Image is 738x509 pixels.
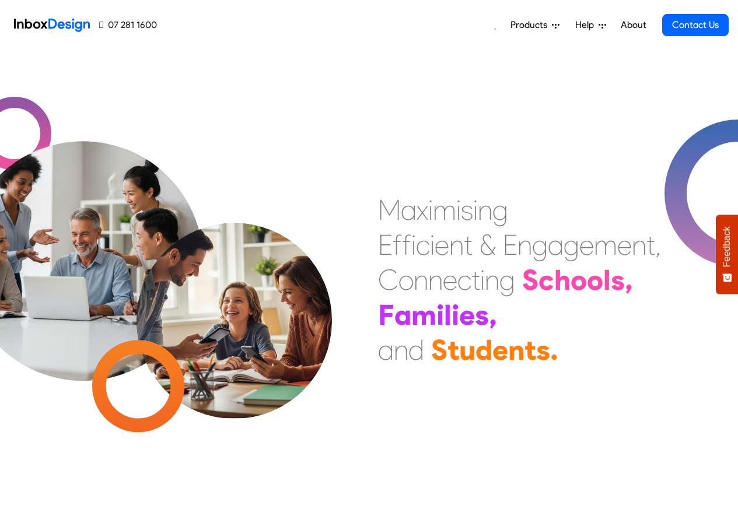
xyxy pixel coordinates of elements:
div: m [594,227,617,262]
div: u [459,332,475,367]
div: , [655,227,661,262]
div: c [538,262,554,297]
div: e [617,227,632,262]
img: parents_with_child.png [112,174,356,419]
div: i [428,192,433,227]
div: h [554,262,571,297]
div: M [378,192,401,227]
div: C [378,262,398,297]
div: g [564,227,579,262]
div: e [579,227,594,262]
div: . [550,332,558,367]
div: n [517,227,532,262]
div: g [532,227,548,262]
div: m [433,192,456,227]
div: i [452,297,459,332]
div: d [408,332,424,367]
div: t [471,262,480,297]
div: g [499,262,515,297]
div: c [416,227,430,262]
div: a [394,297,411,332]
div: n [428,262,443,297]
div: n [394,332,408,367]
div: a [401,192,417,227]
div: n [449,227,464,262]
div: f [393,227,402,262]
a: Help [571,13,611,37]
span: Help [575,18,599,32]
span: Feedback [722,226,732,267]
div: t [646,227,655,262]
div: o [398,262,414,297]
div: n [414,262,428,297]
div: f [402,227,411,262]
div: n [485,262,499,297]
div: s [475,297,489,332]
div: i [436,297,444,332]
div: c [457,262,471,297]
div: d [475,332,492,367]
div: s [536,332,550,367]
div: m [411,297,436,332]
div: e [459,297,475,332]
div: i [473,192,478,227]
div: i [456,192,461,227]
div: x [417,192,428,227]
div: , [489,297,497,332]
div: E [503,227,517,262]
div: i [480,262,485,297]
div: a [548,227,564,262]
div: l [603,262,611,297]
a: About [617,13,649,37]
a: Products [506,13,564,37]
div: t [464,227,473,262]
div: S [522,262,538,297]
div: i [430,227,435,262]
div: n [478,192,492,227]
div: n [632,227,646,262]
div: F [378,297,394,332]
div: o [587,262,603,297]
div: , [625,262,633,297]
div: t [447,332,459,367]
div: S [431,332,447,367]
div: g [492,192,508,227]
div: t [524,332,536,367]
div: i [411,227,416,262]
div: s [611,262,625,297]
div: Maximising Efficient & Engagement, Connecting Schools, Families, and Students. [378,192,661,367]
div: s [461,192,473,227]
div: e [443,262,457,297]
span: Products [510,18,552,32]
div: n [508,332,524,367]
div: e [492,332,508,367]
div: e [435,227,449,262]
button: Feedback - Show survey [716,215,738,294]
a: 07 281 1600 [99,18,157,32]
div: o [571,262,587,297]
div: & [480,227,496,262]
div: l [444,297,452,332]
div: a [378,332,394,367]
a: Contact Us [662,14,729,36]
div: E [378,227,393,262]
